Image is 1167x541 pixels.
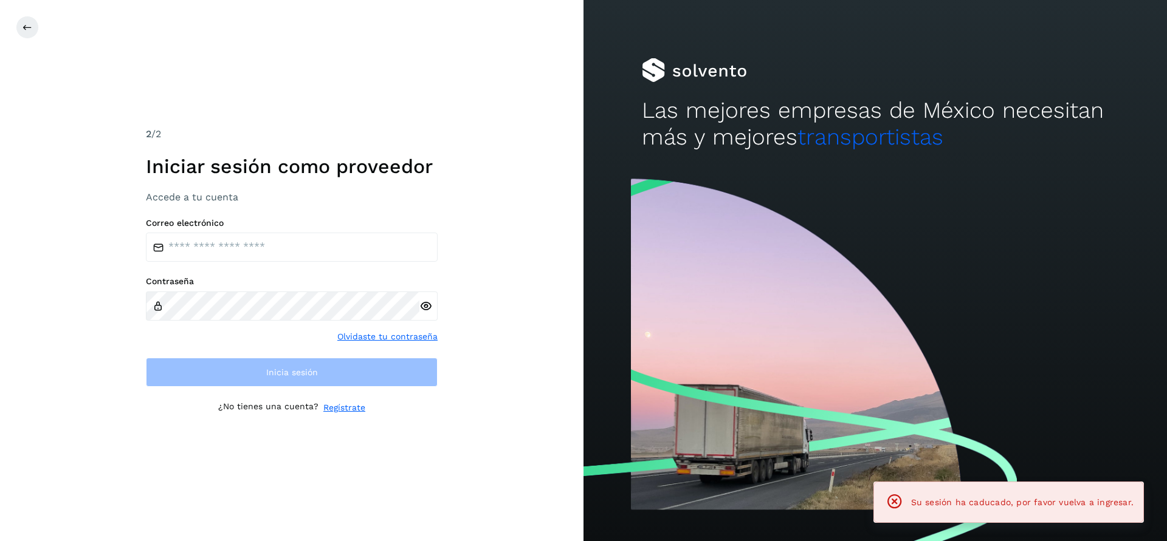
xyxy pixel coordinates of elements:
[266,368,318,376] span: Inicia sesión
[337,330,438,343] a: Olvidaste tu contraseña
[146,128,151,140] span: 2
[146,218,438,228] label: Correo electrónico
[642,97,1109,151] h2: Las mejores empresas de México necesitan más y mejores
[323,401,365,414] a: Regístrate
[911,497,1134,507] span: Su sesión ha caducado, por favor vuelva a ingresar.
[146,127,438,141] div: /2
[218,401,318,414] p: ¿No tienes una cuenta?
[797,124,943,150] span: transportistas
[146,155,438,178] h1: Iniciar sesión como proveedor
[146,276,438,287] label: Contraseña
[146,358,438,387] button: Inicia sesión
[146,191,438,203] h3: Accede a tu cuenta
